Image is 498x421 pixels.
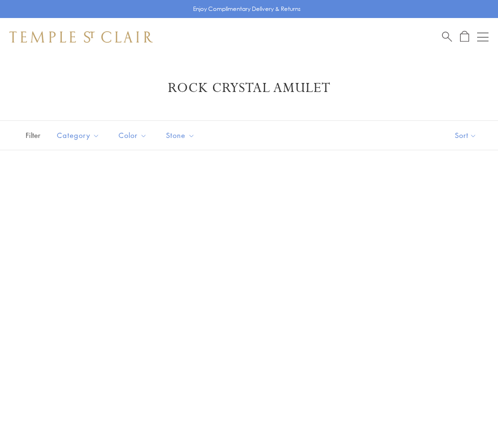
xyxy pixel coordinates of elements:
[52,129,107,141] span: Category
[161,129,202,141] span: Stone
[477,31,489,43] button: Open navigation
[193,4,301,14] p: Enjoy Complimentary Delivery & Returns
[159,125,202,146] button: Stone
[24,80,474,97] h1: Rock Crystal Amulet
[433,121,498,150] button: Show sort by
[9,31,153,43] img: Temple St. Clair
[50,125,107,146] button: Category
[442,31,452,43] a: Search
[460,31,469,43] a: Open Shopping Bag
[111,125,154,146] button: Color
[114,129,154,141] span: Color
